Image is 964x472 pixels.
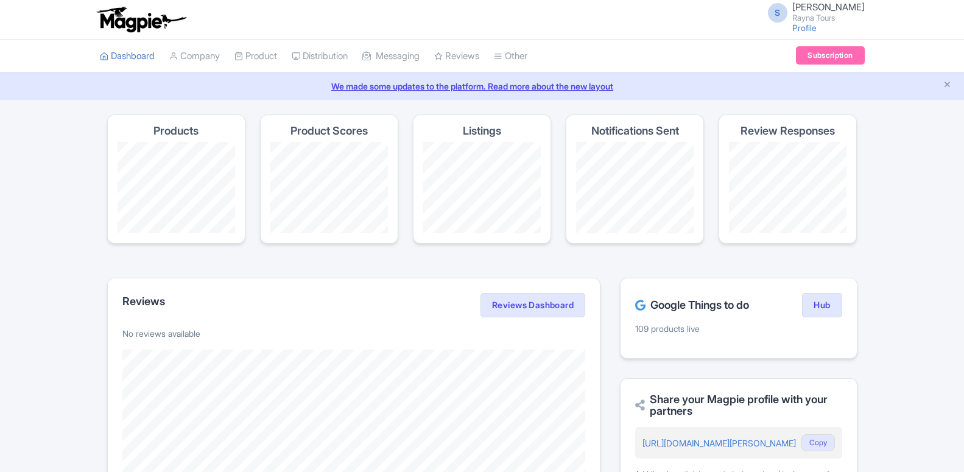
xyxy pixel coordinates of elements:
[153,125,199,137] h4: Products
[434,40,479,73] a: Reviews
[943,79,952,93] button: Close announcement
[792,1,865,13] span: [PERSON_NAME]
[802,293,842,317] a: Hub
[741,125,835,137] h4: Review Responses
[796,46,864,65] a: Subscription
[290,125,368,137] h4: Product Scores
[642,438,796,448] a: [URL][DOMAIN_NAME][PERSON_NAME]
[169,40,220,73] a: Company
[122,327,586,340] p: No reviews available
[122,295,165,308] h2: Reviews
[635,393,842,418] h2: Share your Magpie profile with your partners
[292,40,348,73] a: Distribution
[635,299,749,311] h2: Google Things to do
[480,293,585,317] a: Reviews Dashboard
[234,40,277,73] a: Product
[494,40,527,73] a: Other
[635,322,842,335] p: 109 products live
[792,14,865,22] small: Rayna Tours
[362,40,420,73] a: Messaging
[100,40,155,73] a: Dashboard
[801,434,835,451] button: Copy
[591,125,679,137] h4: Notifications Sent
[7,80,957,93] a: We made some updates to the platform. Read more about the new layout
[768,3,787,23] span: S
[463,125,501,137] h4: Listings
[792,23,817,33] a: Profile
[94,6,188,33] img: logo-ab69f6fb50320c5b225c76a69d11143b.png
[761,2,865,22] a: S [PERSON_NAME] Rayna Tours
